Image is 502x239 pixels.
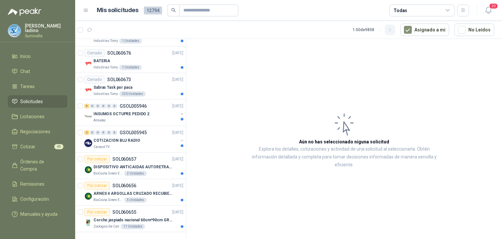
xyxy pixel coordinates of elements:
div: 0 [112,130,117,135]
span: 12794 [144,7,162,14]
p: Explora los detalles, cotizaciones y actividad de una solicitud al seleccionarla. Obtén informaci... [252,145,437,169]
span: Órdenes de Compra [20,158,61,173]
div: Por cotizar [84,182,110,190]
p: BATERIA [93,58,110,64]
span: Inicio [20,53,31,60]
img: Logo peakr [8,8,41,16]
span: Configuración [20,195,49,203]
span: 20 [489,3,498,9]
p: Industrias Tomy [93,65,118,70]
div: 0 [90,104,95,108]
div: 11 Unidades [121,224,145,229]
button: No Leídos [454,24,494,36]
div: 0 [90,130,95,135]
p: Industrias Tomy [93,38,118,44]
p: [DATE] [172,50,183,56]
div: Cerrado [84,76,105,83]
span: Chat [20,68,30,75]
p: BioCosta Green Energy S.A.S [93,171,123,176]
img: Company Logo [84,113,92,120]
div: 0 [101,130,106,135]
span: Remisiones [20,180,44,188]
div: 5 Unidades [124,197,147,203]
button: Asignado a mi [400,24,449,36]
p: [DATE] [172,130,183,136]
p: BioCosta Green Energy S.A.S [93,197,123,203]
img: Company Logo [84,192,92,200]
p: COTIZACION BLU RADIO [93,138,140,144]
a: CerradoSOL060676[DATE] Company LogoBATERIAIndustrias Tomy1 Unidades [75,46,186,73]
img: Company Logo [84,60,92,67]
img: Company Logo [84,219,92,227]
div: 0 [95,104,100,108]
p: [DATE] [172,77,183,83]
p: SOL060657 [112,157,136,161]
p: GSOL005946 [120,104,147,108]
p: INSUMOS OCTUPRE PEDIDO 2 [93,111,149,117]
p: Almatec [93,118,106,123]
p: [DATE] [172,103,183,109]
p: [DATE] [172,183,183,189]
p: Zoologico De Cali [93,224,119,229]
div: Cerrado [84,49,105,57]
div: 1 Unidades [119,38,142,44]
img: Company Logo [84,86,92,94]
a: Solicitudes [8,95,67,108]
div: 330 Unidades [119,91,146,97]
span: Solicitudes [20,98,43,105]
div: 0 [107,104,111,108]
p: SOL060655 [112,210,136,214]
button: 20 [482,5,494,16]
p: Sabras Task por paca [93,84,132,91]
div: Por cotizar [84,208,110,216]
a: 2 0 0 0 0 0 GSOL005945[DATE] Company LogoCOTIZACION BLU RADIOCaracol TV [84,129,185,150]
a: Chat [8,65,67,78]
a: Tareas [8,80,67,93]
div: 0 [101,104,106,108]
p: [DATE] [172,209,183,215]
a: Negociaciones [8,125,67,138]
div: 9 [84,104,89,108]
span: Manuales y ayuda [20,211,58,218]
p: [PERSON_NAME] ladino [25,24,67,33]
a: 9 0 0 0 0 0 GSOL005946[DATE] Company LogoINSUMOS OCTUPRE PEDIDO 2Almatec [84,102,185,123]
p: [DATE] [172,156,183,162]
div: 1 - 50 de 9858 [353,25,395,35]
a: Inicio [8,50,67,63]
p: SOL060673 [107,77,131,82]
a: Remisiones [8,178,67,190]
p: SOL060656 [112,183,136,188]
div: 0 [95,130,100,135]
span: Cotizar [20,143,35,150]
div: Todas [393,7,407,14]
div: Por cotizar [84,155,110,163]
span: 43 [54,144,63,149]
span: search [171,8,176,12]
img: Company Logo [84,139,92,147]
a: Configuración [8,193,67,205]
p: ARNES 4 ARGOLLAS CRUZADO RECUBIERTO PVC [93,191,175,197]
p: SOL060676 [107,51,131,55]
a: Manuales y ayuda [8,208,67,220]
p: Sumivalle [25,34,67,38]
div: 0 [112,104,117,108]
a: CerradoSOL060673[DATE] Company LogoSabras Task por pacaIndustrias Tomy330 Unidades [75,73,186,100]
h3: Aún no has seleccionado niguna solicitud [299,138,389,145]
a: Por cotizarSOL060656[DATE] Company LogoARNES 4 ARGOLLAS CRUZADO RECUBIERTO PVCBioCosta Green Ener... [75,179,186,206]
div: 1 Unidades [119,65,142,70]
p: DISPOSITIVO ANTICAIDAS AUTORETRACTIL [93,164,175,170]
a: Por cotizarSOL060657[DATE] Company LogoDISPOSITIVO ANTICAIDAS AUTORETRACTILBioCosta Green Energy ... [75,153,186,179]
a: Por cotizarSOL060655[DATE] Company LogoCorcho jaspiado nacional 60cm*90cm GROSOR 8MMZoologico De ... [75,206,186,232]
p: GSOL005945 [120,130,147,135]
div: 0 [107,130,111,135]
p: Corcho jaspiado nacional 60cm*90cm GROSOR 8MM [93,217,175,223]
span: Negociaciones [20,128,50,135]
a: Cotizar43 [8,140,67,153]
a: Licitaciones [8,110,67,123]
img: Company Logo [84,166,92,174]
div: 2 [84,130,89,135]
div: 2 Unidades [124,171,147,176]
p: Industrias Tomy [93,91,118,97]
p: Caracol TV [93,144,109,150]
a: Órdenes de Compra [8,156,67,175]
